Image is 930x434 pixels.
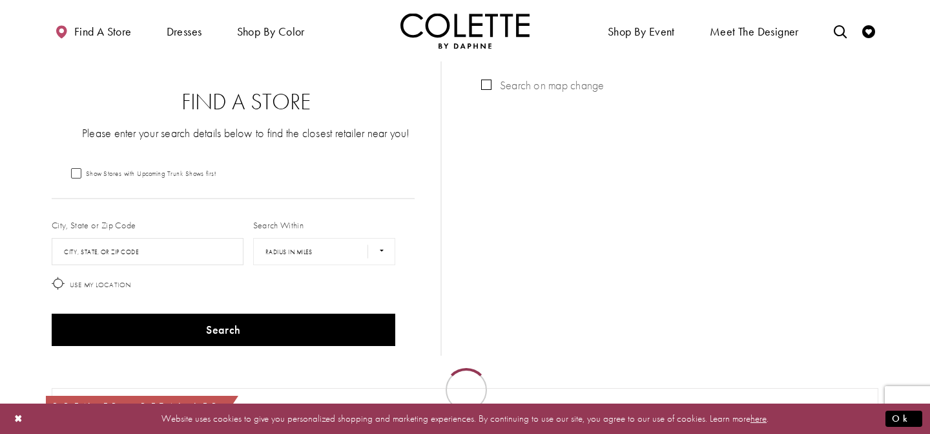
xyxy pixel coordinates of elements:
[468,61,878,356] div: Map with store locations
[74,25,132,38] span: Find a store
[163,13,205,49] span: Dresses
[400,13,530,49] img: Colette by Daphne
[750,412,767,425] a: here
[52,13,134,49] a: Find a store
[237,25,305,38] span: Shop by color
[52,238,243,265] input: City, State, or ZIP Code
[77,125,415,141] p: Please enter your search details below to find the closest retailer near you!
[77,89,415,115] h2: Find a Store
[608,25,675,38] span: Shop By Event
[52,219,136,232] label: City, State or Zip Code
[53,400,222,411] span: Premier Retailer
[52,314,395,346] button: Search
[93,410,837,428] p: Website uses cookies to give you personalized shopping and marketing experiences. By continuing t...
[859,13,878,49] a: Check Wishlist
[707,13,802,49] a: Meet the designer
[400,13,530,49] a: Visit Home Page
[710,25,799,38] span: Meet the designer
[234,13,308,49] span: Shop by color
[8,407,30,430] button: Close Dialog
[831,13,850,49] a: Toggle search
[253,238,395,265] select: Radius In Miles
[253,219,304,232] label: Search Within
[604,13,678,49] span: Shop By Event
[885,411,922,427] button: Submit Dialog
[167,25,202,38] span: Dresses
